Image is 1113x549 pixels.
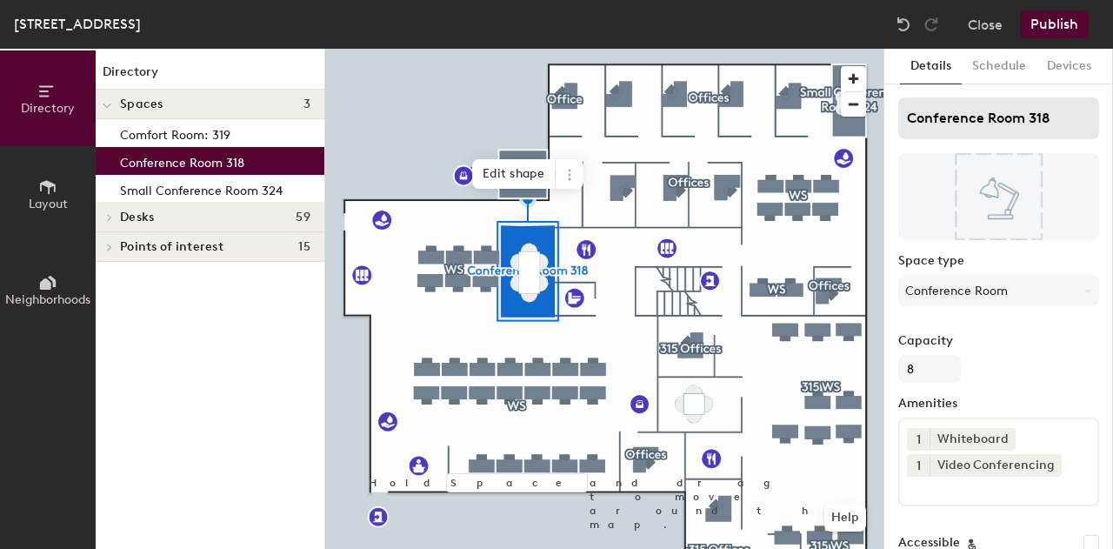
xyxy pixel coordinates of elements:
[907,454,930,477] button: 1
[120,123,230,143] p: Comfort Room: 319
[1036,49,1102,84] button: Devices
[968,10,1003,38] button: Close
[120,178,283,198] p: Small Conference Room 324
[898,334,1099,348] label: Capacity
[824,504,866,532] button: Help
[298,240,310,254] span: 15
[930,428,1016,451] div: Whiteboard
[895,16,912,33] img: Undo
[898,153,1099,240] img: The space named Conference Room 318
[303,97,310,111] span: 3
[898,397,1099,411] label: Amenities
[120,211,154,224] span: Desks
[472,159,556,189] span: Edit shape
[930,454,1062,477] div: Video Conferencing
[5,292,90,307] span: Neighborhoods
[1020,10,1089,38] button: Publish
[120,97,163,111] span: Spaces
[923,16,940,33] img: Redo
[916,431,921,449] span: 1
[14,13,141,35] div: [STREET_ADDRESS]
[900,49,962,84] button: Details
[296,211,310,224] span: 59
[907,428,930,451] button: 1
[120,151,244,171] p: Conference Room 318
[898,275,1099,306] button: Conference Room
[120,240,223,254] span: Points of interest
[21,101,75,116] span: Directory
[916,457,921,475] span: 1
[29,197,68,211] span: Layout
[962,49,1036,84] button: Schedule
[96,63,324,90] h1: Directory
[898,254,1099,268] label: Space type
